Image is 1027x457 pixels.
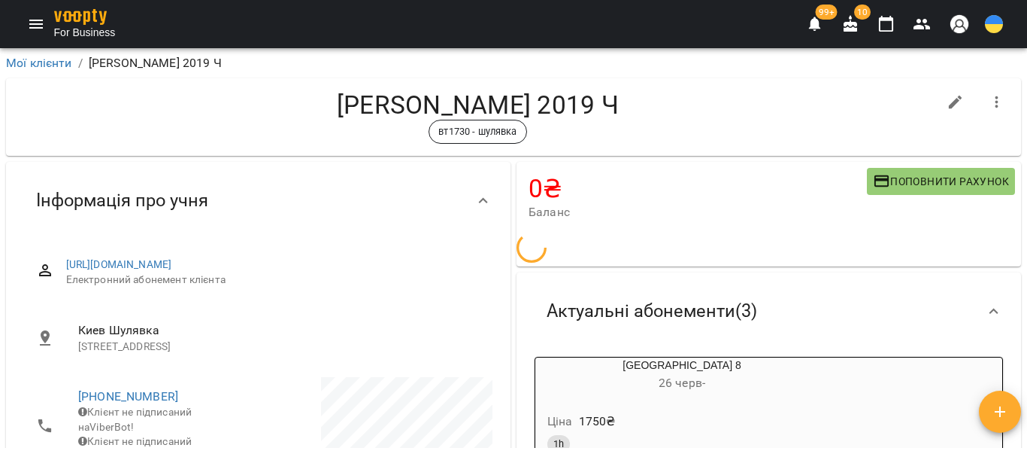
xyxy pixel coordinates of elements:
img: avatar_s.png [949,14,970,35]
div: Інформація про учня [6,162,510,239]
span: вт1730 - шулявка [429,124,526,139]
span: Клієнт не підписаний на ViberBot! [78,406,192,433]
p: 1750 ₴ [579,413,616,431]
h4: [PERSON_NAME] 2019 Ч [18,90,938,120]
h6: Ціна [547,411,573,432]
h4: 0 ₴ [529,174,867,203]
a: [URL][DOMAIN_NAME] [66,258,172,270]
span: Баланс [529,203,867,221]
a: [PHONE_NUMBER] [78,389,178,404]
img: voopty.png [54,9,107,25]
span: 10 [854,5,871,20]
div: [GEOGRAPHIC_DATA] 8 [535,358,829,394]
span: 99+ [816,5,838,20]
span: Електронний абонемент клієнта [66,273,480,288]
span: For Business [54,25,116,40]
div: Актуальні абонементи(3) [517,273,1021,350]
nav: breadcrumb [6,54,1021,72]
button: Menu [18,6,54,42]
button: Поповнити рахунок [867,168,1015,195]
span: Поповнити рахунок [873,172,1009,190]
p: [PERSON_NAME] 2019 Ч [89,54,222,72]
div: вт1730 - шулявка [429,120,526,144]
a: Мої клієнти [6,56,72,70]
span: Киев Шулявка [78,323,159,337]
span: 1h [547,437,570,451]
span: Інформація про учня [36,189,208,212]
img: UA.svg [985,15,1003,33]
span: Актуальні абонементи ( 3 ) [547,300,757,323]
li: / [78,54,83,72]
span: 26 черв - [659,376,705,390]
p: [STREET_ADDRESS] [78,340,480,355]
